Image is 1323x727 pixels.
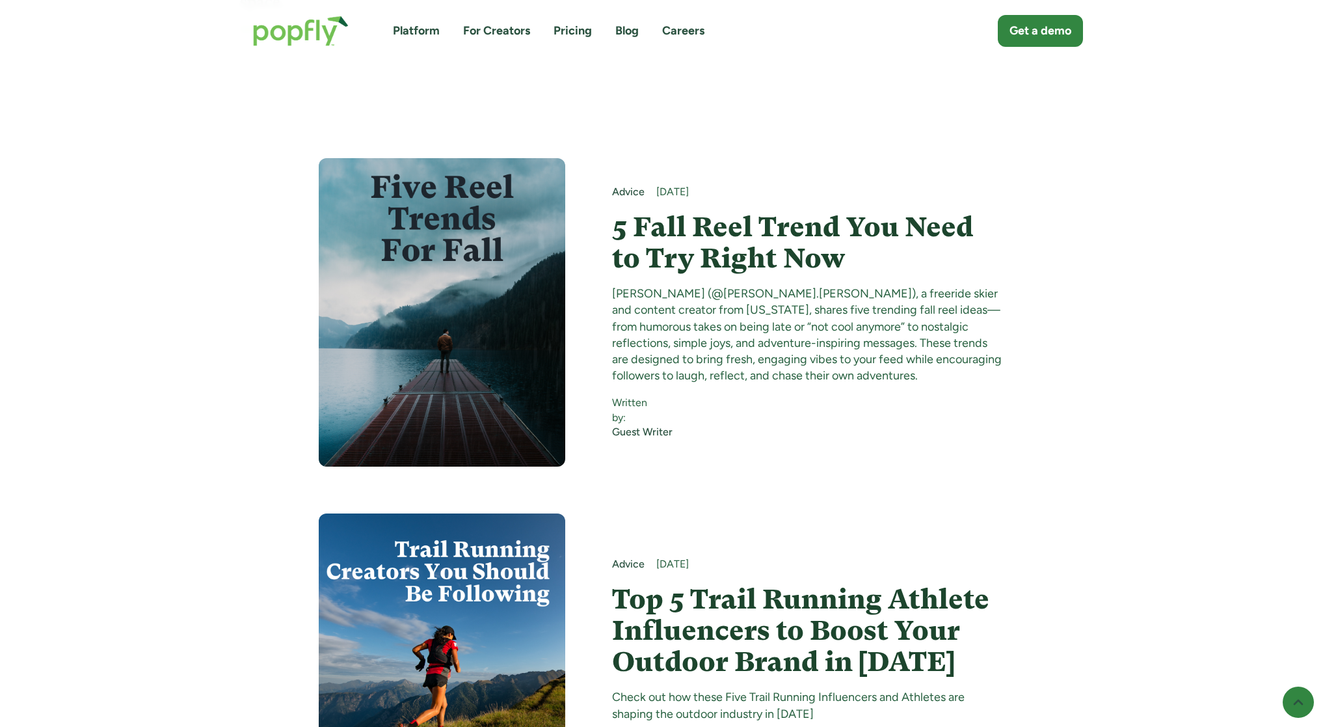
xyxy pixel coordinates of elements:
div: Get a demo [1009,23,1071,39]
div: Check out how these Five Trail Running Influencers and Athletes are shaping the outdoor industry ... [612,689,1005,722]
a: Guest Writer [612,425,675,439]
div: Written by: [612,396,675,425]
a: Top 5 Trail Running Athlete Influencers to Boost Your Outdoor Brand in [DATE] [612,584,1005,678]
a: Advice [612,557,645,571]
a: Pricing [554,23,592,39]
a: Platform [393,23,440,39]
a: Get a demo [998,15,1083,47]
a: 5 Fall Reel Trend You Need to Try Right Now [612,212,1005,275]
div: [PERSON_NAME] (@[PERSON_NAME].[PERSON_NAME]), a freeride skier and content creator from [US_STATE... [612,286,1005,384]
div: [DATE] [656,185,1005,199]
a: Blog [615,23,639,39]
a: For Creators [463,23,530,39]
a: Careers [662,23,704,39]
div: [DATE] [656,557,1005,571]
a: Advice [612,185,645,199]
a: home [240,3,362,59]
